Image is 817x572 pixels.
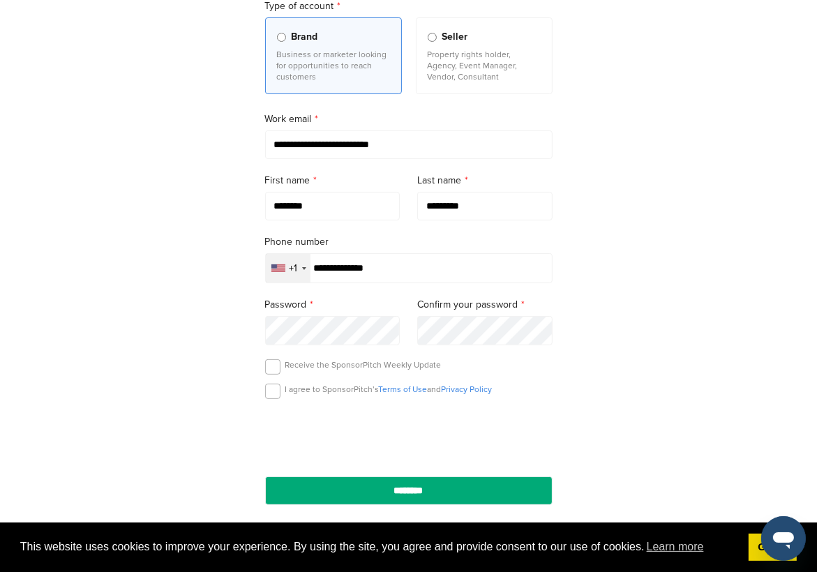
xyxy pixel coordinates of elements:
[265,297,400,313] label: Password
[428,49,541,82] p: Property rights holder, Agency, Event Manager, Vendor, Consultant
[265,112,553,127] label: Work email
[265,234,553,250] label: Phone number
[417,173,553,188] label: Last name
[442,384,493,394] a: Privacy Policy
[290,264,298,273] div: +1
[277,49,390,82] p: Business or marketer looking for opportunities to reach customers
[442,29,468,45] span: Seller
[20,536,737,557] span: This website uses cookies to improve your experience. By using the site, you agree and provide co...
[285,384,493,395] p: I agree to SponsorPitch’s and
[761,516,806,561] iframe: Button to launch messaging window
[749,534,797,562] a: dismiss cookie message
[645,536,706,557] a: learn more about cookies
[379,384,428,394] a: Terms of Use
[329,415,488,456] iframe: reCAPTCHA
[285,359,442,370] p: Receive the SponsorPitch Weekly Update
[428,33,437,42] input: Seller Property rights holder, Agency, Event Manager, Vendor, Consultant
[277,33,286,42] input: Brand Business or marketer looking for opportunities to reach customers
[265,173,400,188] label: First name
[417,297,553,313] label: Confirm your password
[292,29,318,45] span: Brand
[266,254,310,283] div: Selected country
